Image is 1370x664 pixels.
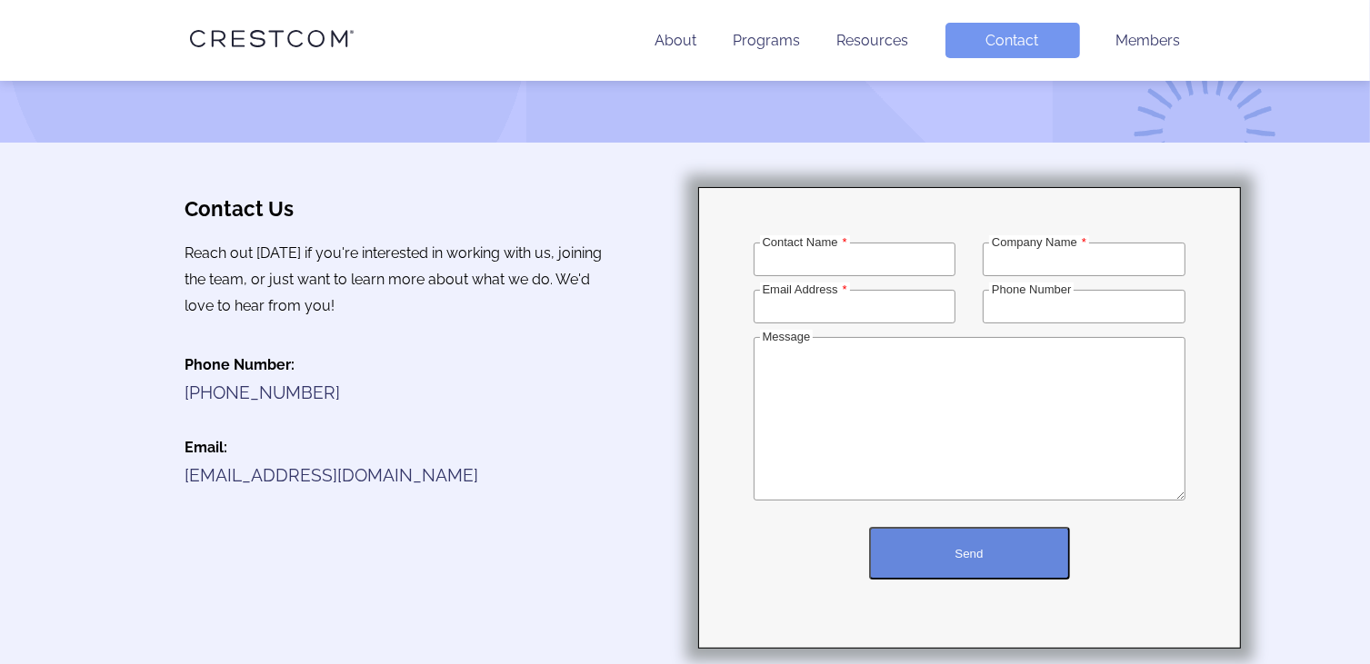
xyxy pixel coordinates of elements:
h4: Phone Number: [185,356,617,373]
p: Reach out [DATE] if you're interested in working with us, joining the team, or just want to learn... [185,241,617,319]
a: Resources [837,32,909,49]
h3: Contact Us [185,197,617,221]
label: Company Name [989,235,1089,249]
a: [PHONE_NUMBER] [185,382,341,402]
label: Email Address [760,282,850,296]
a: Members [1116,32,1181,49]
label: Contact Name [760,235,850,249]
a: Contact [945,23,1080,58]
button: Send [869,527,1070,580]
h4: Email: [185,439,617,456]
a: About [655,32,697,49]
label: Phone Number [989,282,1074,296]
a: [EMAIL_ADDRESS][DOMAIN_NAME] [185,465,479,485]
a: Programs [734,32,801,49]
label: Message [760,330,814,343]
